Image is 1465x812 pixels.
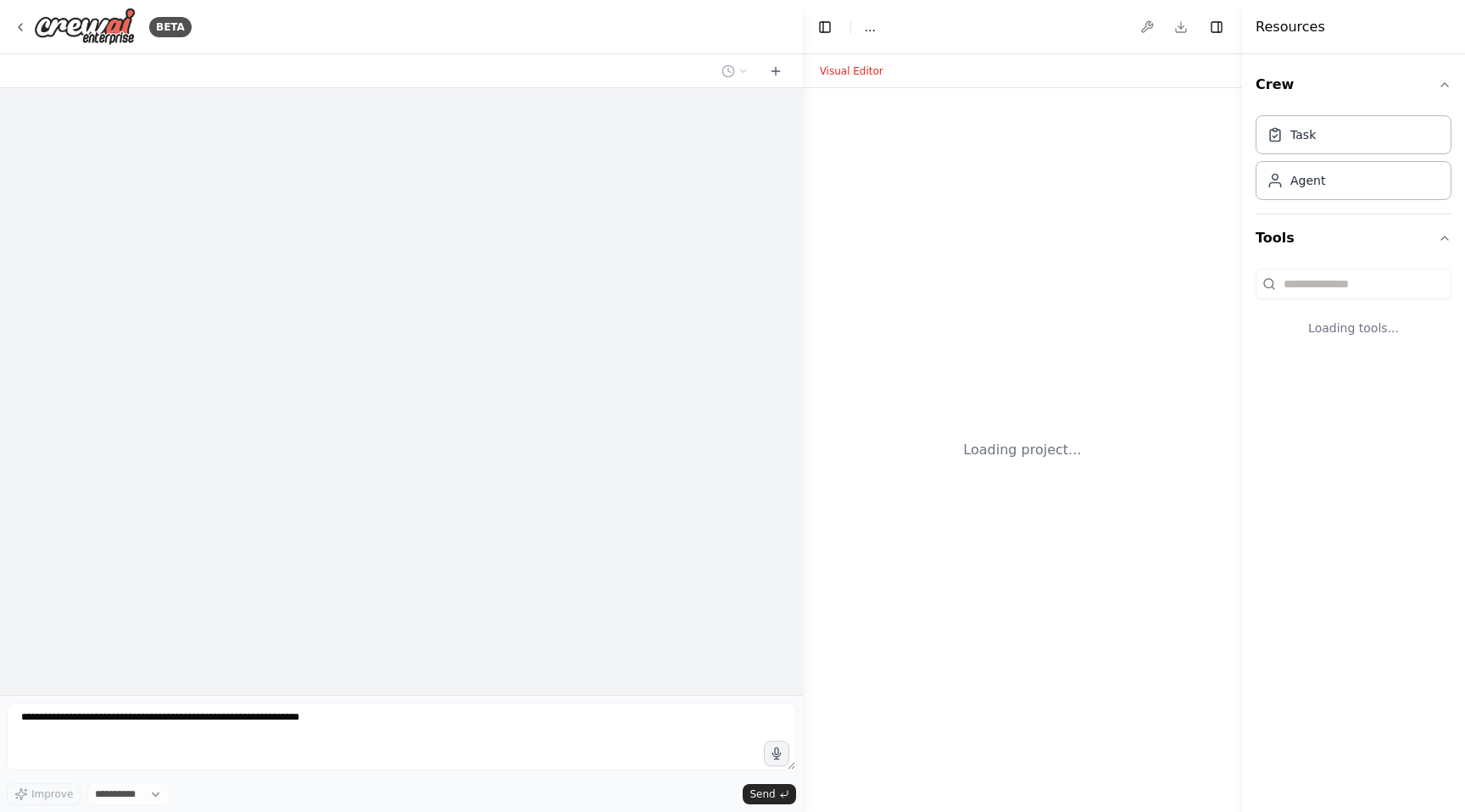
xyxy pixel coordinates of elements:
img: Logo [34,8,136,46]
button: Crew [1256,61,1451,108]
nav: breadcrumb [865,19,876,36]
div: Loading tools... [1256,306,1451,350]
button: Tools [1256,214,1451,262]
div: Crew [1256,108,1451,214]
div: Agent [1290,172,1325,189]
span: ... [865,19,876,36]
span: Send [749,787,775,801]
button: Click to speak your automation idea [764,741,789,766]
button: Start a new chat [762,61,789,81]
div: BETA [149,17,192,37]
h4: Resources [1256,17,1325,37]
span: Improve [31,787,73,801]
button: Switch to previous chat [715,61,755,81]
button: Visual Editor [810,61,894,81]
div: Tools [1256,262,1451,364]
button: Send [743,784,795,804]
button: Hide left sidebar [813,15,837,39]
div: Task [1290,126,1316,143]
div: Loading project... [963,440,1081,460]
button: Hide right sidebar [1205,15,1228,39]
button: Improve [7,783,81,805]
